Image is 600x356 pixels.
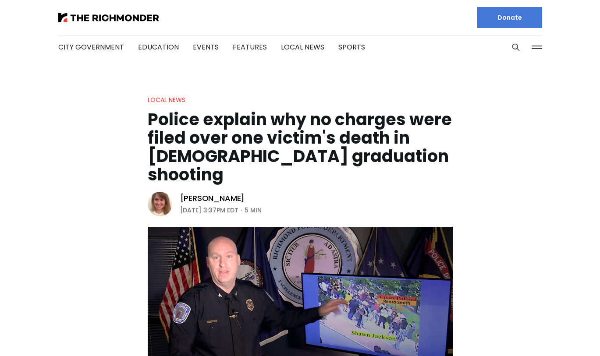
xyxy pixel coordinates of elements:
[148,192,172,216] img: Sarah Vogelsong
[138,42,179,52] a: Education
[281,42,324,52] a: Local News
[245,205,262,215] span: 5 min
[58,42,124,52] a: City Government
[148,110,453,184] h1: Police explain why no charges were filed over one victim's death in [DEMOGRAPHIC_DATA] graduation...
[233,42,267,52] a: Features
[526,313,600,356] iframe: portal-trigger
[180,205,238,215] time: [DATE] 3:37PM EDT
[509,41,522,54] button: Search this site
[338,42,365,52] a: Sports
[148,95,185,104] a: Local News
[477,7,542,28] a: Donate
[180,193,245,204] a: [PERSON_NAME]
[193,42,219,52] a: Events
[58,13,159,22] img: The Richmonder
